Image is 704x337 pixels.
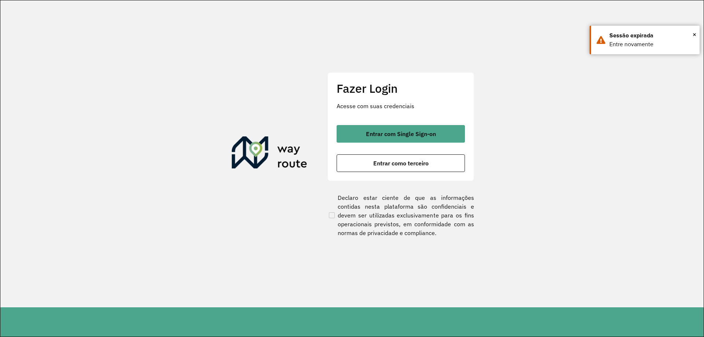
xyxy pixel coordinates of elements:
label: Declaro estar ciente de que as informações contidas nesta plataforma são confidenciais e devem se... [327,193,474,237]
div: Entre novamente [609,40,694,49]
button: Close [693,29,696,40]
button: button [337,154,465,172]
span: Entrar com Single Sign-on [366,131,436,137]
span: × [693,29,696,40]
div: Sessão expirada [609,31,694,40]
button: button [337,125,465,143]
p: Acesse com suas credenciais [337,102,465,110]
h2: Fazer Login [337,81,465,95]
span: Entrar como terceiro [373,160,429,166]
img: Roteirizador AmbevTech [232,136,307,172]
